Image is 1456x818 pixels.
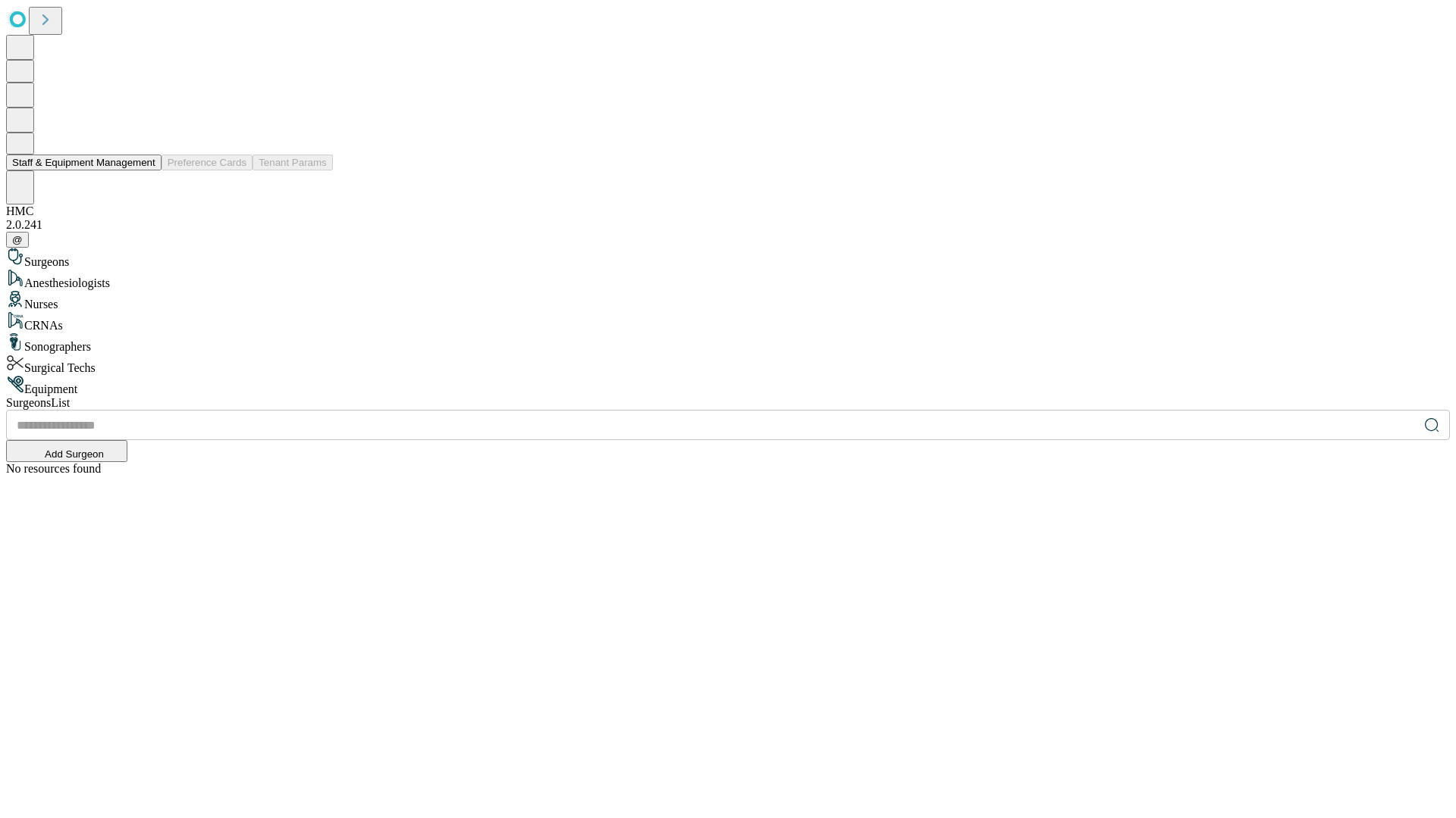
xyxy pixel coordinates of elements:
[6,462,1450,476] div: No resources found
[6,333,1450,354] div: Sonographers
[6,248,1450,269] div: Surgeons
[6,218,1450,232] div: 2.0.241
[6,204,1450,218] div: HMC
[6,396,1450,410] div: Surgeons List
[45,448,104,460] span: Add Surgeon
[253,155,333,170] button: Tenant Params
[6,290,1450,311] div: Nurses
[6,375,1450,396] div: Equipment
[6,155,162,170] button: Staff & Equipment Management
[6,269,1450,290] div: Anesthesiologists
[6,440,127,462] button: Add Surgeon
[12,234,23,245] span: @
[162,155,253,170] button: Preference Cards
[6,311,1450,333] div: CRNAs
[6,354,1450,375] div: Surgical Techs
[6,232,29,248] button: @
